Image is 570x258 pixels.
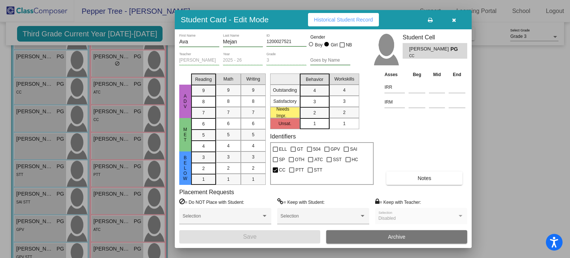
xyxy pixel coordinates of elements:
[182,94,189,109] span: ADV
[181,15,269,24] h3: Student Card - Edit Mode
[409,45,450,53] span: [PERSON_NAME]
[227,87,230,94] span: 9
[202,154,205,161] span: 3
[310,34,350,40] mat-label: Gender
[315,42,323,48] div: Boy
[227,143,230,149] span: 4
[409,53,445,59] span: CC
[343,87,345,94] span: 4
[252,143,255,149] span: 4
[202,87,205,94] span: 9
[313,110,316,116] span: 2
[447,71,467,79] th: End
[227,165,230,172] span: 2
[352,155,358,164] span: HC
[386,172,462,185] button: Notes
[314,17,373,23] span: Historical Student Record
[227,154,230,160] span: 3
[223,76,233,82] span: Math
[202,110,205,116] span: 7
[227,120,230,127] span: 6
[179,230,320,244] button: Save
[334,76,354,82] span: Workskills
[223,58,263,63] input: year
[384,97,405,108] input: assessment
[313,120,316,127] span: 1
[202,98,205,105] span: 8
[331,145,340,154] span: GPV
[313,98,316,105] span: 3
[195,76,212,83] span: Reading
[252,176,255,183] span: 1
[202,121,205,127] span: 6
[314,166,322,174] span: STT
[330,42,338,48] div: Girl
[246,76,260,82] span: Writing
[333,155,341,164] span: SST
[227,176,230,183] span: 1
[407,71,427,79] th: Beg
[202,143,205,150] span: 4
[343,109,345,116] span: 2
[270,133,296,140] label: Identifiers
[313,145,321,154] span: 504
[179,189,234,196] label: Placement Requests
[227,131,230,138] span: 5
[227,109,230,116] span: 7
[343,98,345,105] span: 3
[427,71,447,79] th: Mid
[383,71,407,79] th: Asses
[375,198,421,206] label: = Keep with Teacher:
[314,155,323,164] span: ATC
[243,233,256,240] span: Save
[202,132,205,138] span: 5
[277,198,325,206] label: = Keep with Student:
[346,40,352,49] span: NB
[279,145,287,154] span: ELL
[310,58,350,63] input: goes by name
[326,230,467,244] button: Archive
[379,216,396,221] span: Disabled
[179,58,219,63] input: teacher
[297,145,303,154] span: GT
[179,198,244,206] label: = Do NOT Place with Student:
[202,176,205,183] span: 1
[252,154,255,160] span: 3
[306,76,323,83] span: Behavior
[417,175,431,181] span: Notes
[266,58,307,63] input: grade
[252,109,255,116] span: 7
[227,98,230,105] span: 8
[182,155,189,181] span: beLow
[308,13,379,26] button: Historical Student Record
[295,166,304,174] span: PTT
[252,120,255,127] span: 6
[252,165,255,172] span: 2
[252,131,255,138] span: 5
[403,34,467,41] h3: Student Cell
[202,165,205,172] span: 2
[388,234,406,240] span: Archive
[343,120,345,127] span: 1
[252,98,255,105] span: 8
[451,45,461,53] span: PG
[384,82,405,93] input: assessment
[279,155,285,164] span: SP
[182,127,189,143] span: Met
[313,87,316,94] span: 4
[295,155,304,164] span: OTH
[279,166,285,174] span: CC
[266,39,307,45] input: Enter ID
[350,145,357,154] span: SAI
[252,87,255,94] span: 9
